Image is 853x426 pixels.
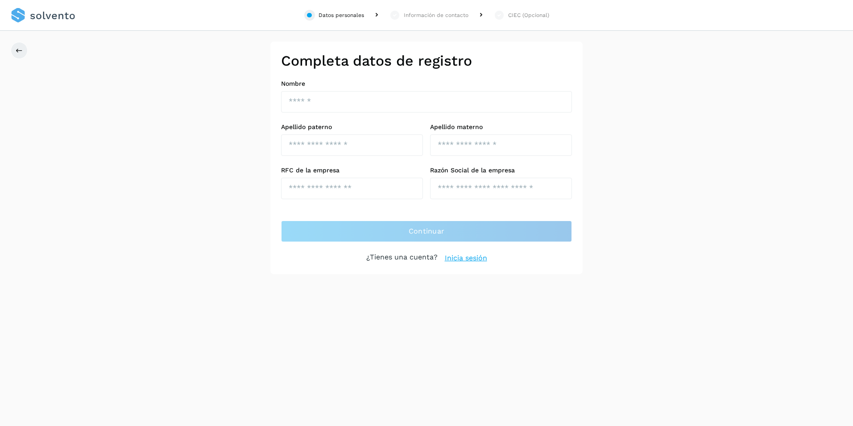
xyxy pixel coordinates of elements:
label: Nombre [281,80,572,88]
div: Datos personales [319,11,364,19]
div: CIEC (Opcional) [508,11,549,19]
label: Apellido paterno [281,123,423,131]
label: RFC de la empresa [281,167,423,174]
span: Continuar [409,226,445,236]
label: Apellido materno [430,123,572,131]
h2: Completa datos de registro [281,52,572,69]
button: Continuar [281,221,572,242]
p: ¿Tienes una cuenta? [366,253,438,263]
label: Razón Social de la empresa [430,167,572,174]
a: Inicia sesión [445,253,487,263]
div: Información de contacto [404,11,468,19]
